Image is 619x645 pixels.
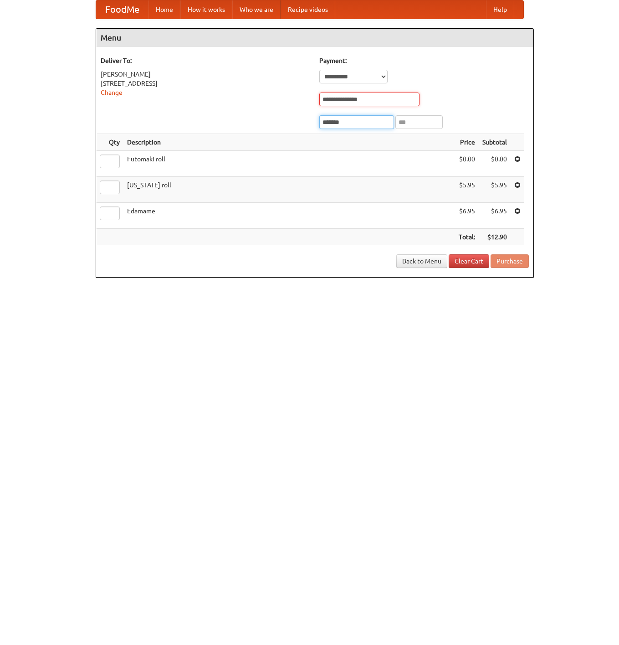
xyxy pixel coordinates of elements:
[232,0,281,19] a: Who we are
[479,177,511,203] td: $5.95
[455,203,479,229] td: $6.95
[455,134,479,151] th: Price
[123,177,455,203] td: [US_STATE] roll
[101,89,123,96] a: Change
[486,0,514,19] a: Help
[455,151,479,177] td: $0.00
[123,151,455,177] td: Futomaki roll
[479,203,511,229] td: $6.95
[101,56,310,65] h5: Deliver To:
[123,203,455,229] td: Edamame
[123,134,455,151] th: Description
[319,56,529,65] h5: Payment:
[148,0,180,19] a: Home
[396,254,447,268] a: Back to Menu
[479,229,511,246] th: $12.90
[101,79,310,88] div: [STREET_ADDRESS]
[96,0,148,19] a: FoodMe
[281,0,335,19] a: Recipe videos
[479,151,511,177] td: $0.00
[455,229,479,246] th: Total:
[180,0,232,19] a: How it works
[479,134,511,151] th: Subtotal
[491,254,529,268] button: Purchase
[96,29,533,47] h4: Menu
[101,70,310,79] div: [PERSON_NAME]
[96,134,123,151] th: Qty
[455,177,479,203] td: $5.95
[449,254,489,268] a: Clear Cart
